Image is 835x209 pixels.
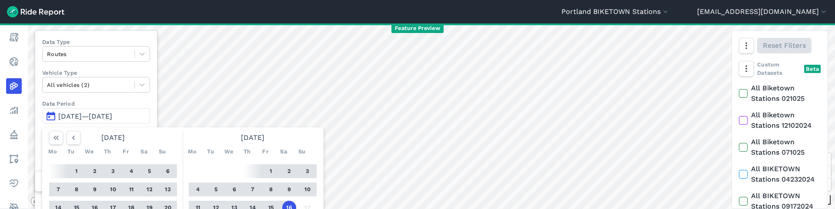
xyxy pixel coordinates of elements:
div: [DATE] [46,131,180,145]
div: Beta [804,65,821,73]
button: 10 [106,182,120,196]
a: Report [6,30,22,45]
a: Policy [6,127,22,143]
div: Sa [277,145,291,159]
div: Fr [258,145,272,159]
button: 9 [282,182,296,196]
button: 8 [264,182,278,196]
button: 8 [70,182,83,196]
label: Data Type [42,38,150,46]
a: Realtime [6,54,22,70]
div: Tu [204,145,217,159]
button: 7 [246,182,260,196]
label: All Biketown Stations 071025 [739,137,821,158]
div: Fr [119,145,133,159]
label: Vehicle Type [42,69,150,77]
button: 7 [51,182,65,196]
button: Portland BIKETOWN Stations [561,7,670,17]
div: Mo [185,145,199,159]
button: 1 [70,164,83,178]
div: Sa [137,145,151,159]
div: [DATE] [185,131,320,145]
button: 4 [191,182,205,196]
label: Data Period [42,100,150,108]
button: 6 [161,164,175,178]
button: [EMAIL_ADDRESS][DOMAIN_NAME] [697,7,828,17]
button: 5 [143,164,157,178]
button: Reset Filters [757,38,812,53]
button: 3 [301,164,314,178]
div: Custom Datasets [739,60,821,77]
label: All Biketown Stations 021025 [739,83,821,104]
button: 10 [301,182,314,196]
button: 9 [88,182,102,196]
button: 1 [264,164,278,178]
button: 13 [161,182,175,196]
button: [DATE]—[DATE] [42,108,150,124]
div: We [222,145,236,159]
div: Th [100,145,114,159]
button: 3 [106,164,120,178]
div: We [82,145,96,159]
a: Areas [6,151,22,167]
label: All BIKETOWN Stations 04232024 [739,164,821,185]
label: All Biketown Stations 12102024 [739,110,821,131]
canvas: Map [28,23,835,209]
a: Mapbox logo [30,196,69,206]
a: Health [6,176,22,191]
div: Tu [64,145,78,159]
div: Su [155,145,169,159]
div: Th [240,145,254,159]
button: 2 [282,164,296,178]
button: 5 [209,182,223,196]
img: Ride Report [7,6,64,17]
button: 6 [227,182,241,196]
span: [DATE]—[DATE] [58,112,112,120]
span: Feature Preview [391,24,444,33]
span: Reset Filters [763,40,806,51]
button: 2 [88,164,102,178]
button: 12 [143,182,157,196]
a: Heatmaps [6,78,22,94]
div: Mo [46,145,60,159]
a: Analyze [6,103,22,118]
button: 4 [124,164,138,178]
div: Su [295,145,309,159]
button: 11 [124,182,138,196]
